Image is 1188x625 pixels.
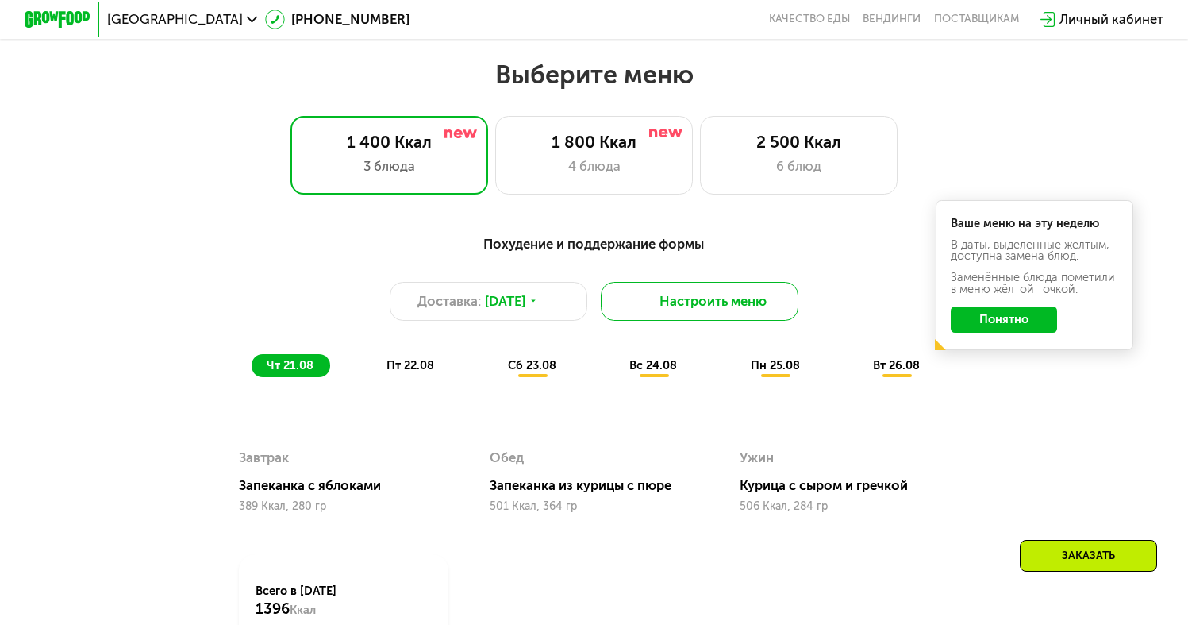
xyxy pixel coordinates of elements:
[1059,10,1163,29] div: Личный кабинет
[751,358,800,372] span: пн 25.08
[386,358,434,372] span: пт 22.08
[951,239,1119,262] div: В даты, выделенные желтым, доступна замена блюд.
[107,13,243,26] span: [GEOGRAPHIC_DATA]
[53,59,1136,91] h2: Выберите меню
[934,13,1019,26] div: поставщикам
[267,358,313,372] span: чт 21.08
[873,358,920,372] span: вт 26.08
[629,358,677,372] span: вс 24.08
[508,358,556,372] span: сб 23.08
[717,133,880,152] div: 2 500 Ккал
[769,13,850,26] a: Качество еды
[308,156,471,176] div: 3 блюда
[951,218,1119,230] div: Ваше меню на эту неделю
[1020,540,1157,572] div: Заказать
[308,133,471,152] div: 1 400 Ккал
[863,13,921,26] a: Вендинги
[601,282,799,322] button: Настроить меню
[485,291,525,311] span: [DATE]
[951,307,1058,333] button: Понятно
[951,272,1119,295] div: Заменённые блюда пометили в меню жёлтой точкой.
[417,291,481,311] span: Доставка:
[490,588,524,613] div: Обед
[239,584,289,609] div: Завтрак
[717,156,880,176] div: 6 блюд
[513,133,676,152] div: 1 800 Ккал
[740,588,774,613] div: Ужин
[513,156,676,176] div: 4 блюда
[265,10,409,29] a: [PHONE_NUMBER]
[106,234,1082,255] div: Похудение и поддержание формы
